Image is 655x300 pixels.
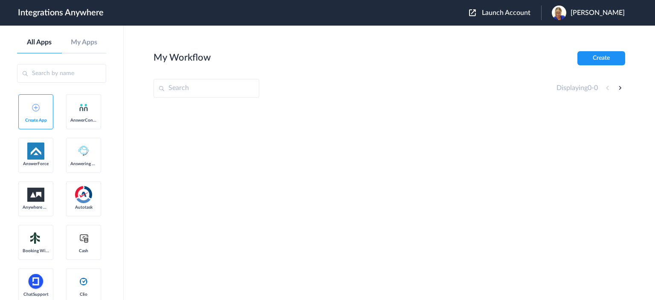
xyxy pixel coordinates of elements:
[27,143,44,160] img: af-app-logo.svg
[17,64,106,83] input: Search by name
[78,102,89,113] img: answerconnect-logo.svg
[17,38,62,47] a: All Apps
[588,84,591,91] span: 0
[78,277,89,287] img: clio-logo.svg
[70,118,97,123] span: AnswerConnect
[27,188,44,202] img: aww.png
[75,186,92,203] img: autotask.png
[70,292,97,297] span: Clio
[469,9,476,16] img: launch-acct-icon.svg
[469,9,541,17] button: Launch Account
[27,230,44,246] img: Setmore_Logo.svg
[482,9,530,16] span: Launch Account
[23,292,49,297] span: ChatSupport
[594,84,598,91] span: 0
[556,84,598,92] h4: Displaying -
[154,52,211,63] h2: My Workflow
[18,8,104,18] h1: Integrations Anywhere
[23,205,49,210] span: Anywhere Works
[32,104,40,111] img: add-icon.svg
[70,248,97,253] span: Cash
[23,118,49,123] span: Create App
[154,79,259,98] input: Search
[571,9,625,17] span: [PERSON_NAME]
[552,6,566,20] img: 75429.jpg
[70,205,97,210] span: Autotask
[70,161,97,166] span: Answering Service
[23,161,49,166] span: AnswerForce
[23,248,49,253] span: Booking Widget
[75,143,92,160] img: Answering_service.png
[62,38,107,47] a: My Apps
[577,51,625,65] button: Create
[27,273,44,290] img: chatsupport-icon.svg
[78,233,89,243] img: cash-logo.svg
